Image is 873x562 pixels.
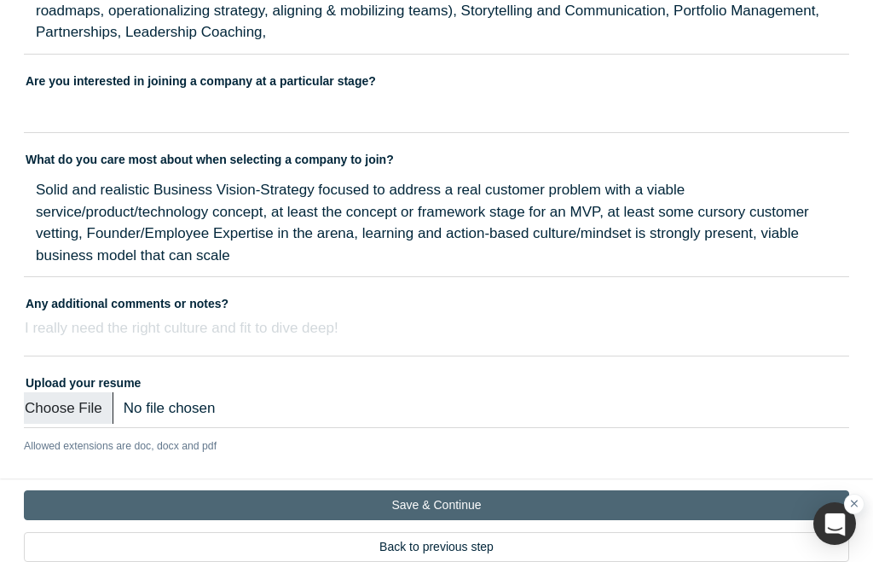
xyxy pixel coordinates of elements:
[25,316,338,341] div: I really need the right culture and fit to dive deep!
[24,145,849,169] label: What do you care most about when selecting a company to join?
[26,174,848,271] div: rdw-editor
[24,289,849,313] label: Any additional comments or notes?
[24,368,849,392] label: Upload your resume
[24,440,217,452] small: Allowed extensions are doc, docx and pdf
[36,182,813,264] span: Solid and realistic Business Vision-Strategy focused to address a real customer problem with a vi...
[24,490,849,520] button: Save & Continue
[26,96,848,128] div: rdw-editor
[24,313,849,356] div: rdw-wrapper
[26,318,848,351] div: rdw-editor
[24,67,849,90] label: Are you interested in joining a company at a particular stage?
[24,532,849,562] button: Back to previous step
[24,90,849,134] div: rdw-wrapper
[24,169,849,277] div: rdw-wrapper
